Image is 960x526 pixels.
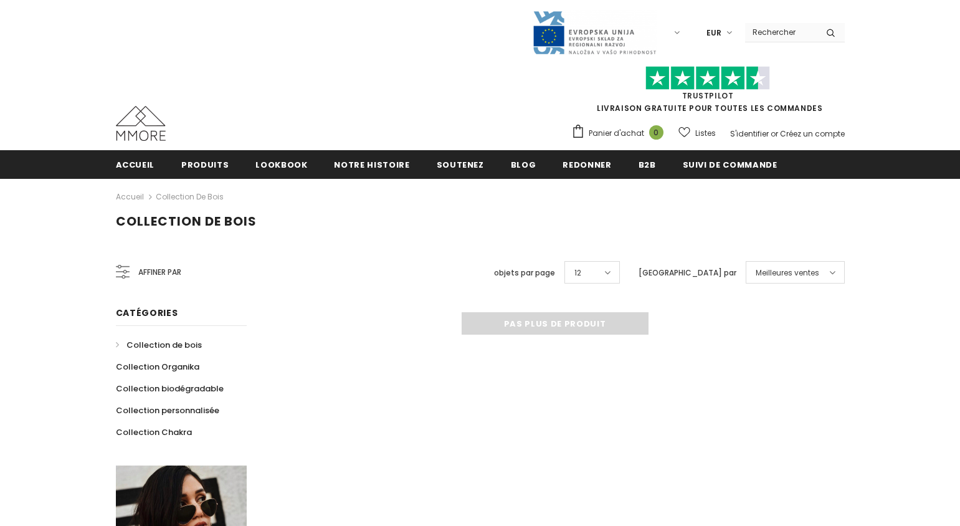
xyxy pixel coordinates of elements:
[116,404,219,416] span: Collection personnalisée
[255,159,307,171] span: Lookbook
[563,150,611,178] a: Redonner
[116,426,192,438] span: Collection Chakra
[682,90,734,101] a: TrustPilot
[116,307,178,319] span: Catégories
[511,159,536,171] span: Blog
[116,150,155,178] a: Accueil
[589,127,644,140] span: Panier d'achat
[574,267,581,279] span: 12
[695,127,716,140] span: Listes
[334,159,409,171] span: Notre histoire
[138,265,181,279] span: Affiner par
[116,383,224,395] span: Collection biodégradable
[706,27,721,39] span: EUR
[181,159,229,171] span: Produits
[639,150,656,178] a: B2B
[532,10,657,55] img: Javni Razpis
[639,159,656,171] span: B2B
[116,159,155,171] span: Accueil
[639,267,736,279] label: [GEOGRAPHIC_DATA] par
[116,213,257,230] span: Collection de bois
[181,150,229,178] a: Produits
[683,159,777,171] span: Suivi de commande
[511,150,536,178] a: Blog
[255,150,307,178] a: Lookbook
[494,267,555,279] label: objets par page
[116,189,144,204] a: Accueil
[771,128,778,139] span: or
[116,356,199,378] a: Collection Organika
[532,27,657,37] a: Javni Razpis
[116,378,224,399] a: Collection biodégradable
[571,124,670,143] a: Panier d'achat 0
[126,339,202,351] span: Collection de bois
[645,66,770,90] img: Faites confiance aux étoiles pilotes
[571,72,845,113] span: LIVRAISON GRATUITE POUR TOUTES LES COMMANDES
[730,128,769,139] a: S'identifier
[437,159,484,171] span: soutenez
[678,122,716,144] a: Listes
[116,421,192,443] a: Collection Chakra
[156,191,224,202] a: Collection de bois
[683,150,777,178] a: Suivi de commande
[116,334,202,356] a: Collection de bois
[116,399,219,421] a: Collection personnalisée
[334,150,409,178] a: Notre histoire
[649,125,663,140] span: 0
[116,361,199,373] span: Collection Organika
[437,150,484,178] a: soutenez
[745,23,817,41] input: Search Site
[563,159,611,171] span: Redonner
[780,128,845,139] a: Créez un compte
[116,106,166,141] img: Cas MMORE
[756,267,819,279] span: Meilleures ventes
